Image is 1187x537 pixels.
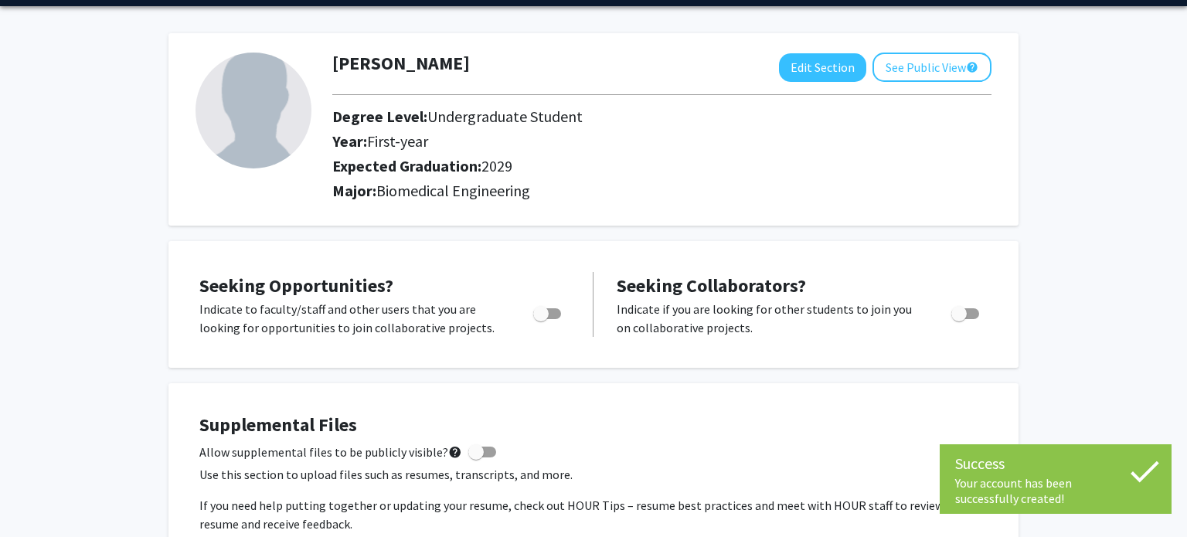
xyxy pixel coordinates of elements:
[527,300,570,323] div: Toggle
[955,452,1156,475] div: Success
[332,182,991,200] h2: Major:
[199,300,504,337] p: Indicate to faculty/staff and other users that you are looking for opportunities to join collabor...
[199,443,462,461] span: Allow supplemental files to be publicly visible?
[367,131,428,151] span: First-year
[481,156,512,175] span: 2029
[617,274,806,297] span: Seeking Collaborators?
[199,496,988,533] p: If you need help putting together or updating your resume, check out HOUR Tips – resume best prac...
[332,157,905,175] h2: Expected Graduation:
[332,53,470,75] h1: [PERSON_NAME]
[332,132,905,151] h2: Year:
[199,465,988,484] p: Use this section to upload files such as resumes, transcripts, and more.
[199,274,393,297] span: Seeking Opportunities?
[12,467,66,525] iframe: Chat
[617,300,922,337] p: Indicate if you are looking for other students to join you on collaborative projects.
[966,58,978,76] mat-icon: help
[779,53,866,82] button: Edit Section
[376,181,530,200] span: Biomedical Engineering
[945,300,988,323] div: Toggle
[872,53,991,82] button: See Public View
[955,475,1156,506] div: Your account has been successfully created!
[448,443,462,461] mat-icon: help
[427,107,583,126] span: Undergraduate Student
[332,107,905,126] h2: Degree Level:
[196,53,311,168] img: Profile Picture
[199,414,988,437] h4: Supplemental Files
